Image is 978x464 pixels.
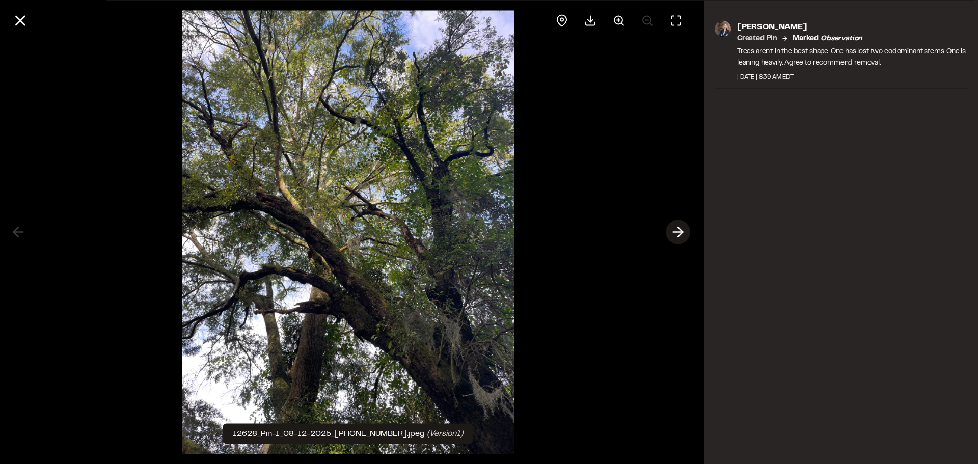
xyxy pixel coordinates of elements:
[664,8,688,33] button: Toggle Fullscreen
[666,220,690,244] button: Next photo
[715,20,731,37] img: photo
[737,20,968,33] p: [PERSON_NAME]
[737,33,777,44] p: Created Pin
[737,72,968,81] div: [DATE] 8:39 AM EDT
[607,8,631,33] button: Zoom in
[8,8,33,33] button: Close modal
[793,33,862,44] p: Marked
[737,46,968,68] p: Trees aren’t in the best shape. One has lost two codominant stems. One is leaning heavily. Agree ...
[550,8,574,33] div: View pin on map
[821,35,862,41] em: observation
